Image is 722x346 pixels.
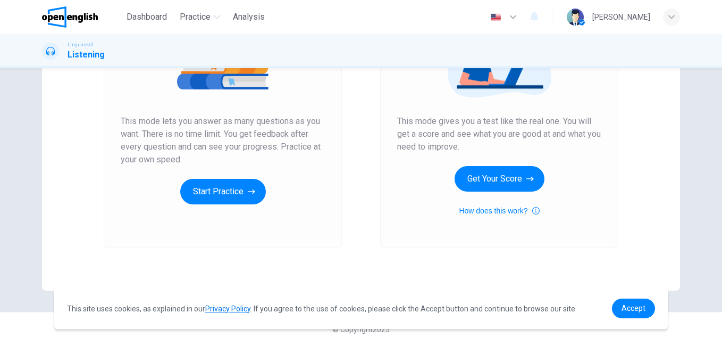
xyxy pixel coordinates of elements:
a: dismiss cookie message [612,299,655,318]
button: Analysis [229,7,269,27]
img: OpenEnglish logo [42,6,98,28]
h1: Listening [68,48,105,61]
span: Accept [622,304,645,312]
div: [PERSON_NAME] [592,11,650,23]
span: This site uses cookies, as explained in our . If you agree to the use of cookies, please click th... [67,304,577,313]
span: This mode gives you a test like the real one. You will get a score and see what you are good at a... [397,115,601,153]
span: Analysis [233,11,265,23]
img: en [489,13,502,21]
button: Start Practice [180,179,266,204]
img: Profile picture [567,9,584,26]
span: © Copyright 2025 [332,325,390,334]
span: Dashboard [127,11,167,23]
button: Get Your Score [455,166,544,192]
span: This mode lets you answer as many questions as you want. There is no time limit. You get feedback... [121,115,325,166]
div: cookieconsent [54,288,668,329]
a: Privacy Policy [205,304,250,313]
a: OpenEnglish logo [42,6,122,28]
span: Practice [180,11,211,23]
button: How does this work? [459,204,539,217]
span: Linguaskill [68,41,94,48]
button: Dashboard [122,7,171,27]
button: Practice [175,7,224,27]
